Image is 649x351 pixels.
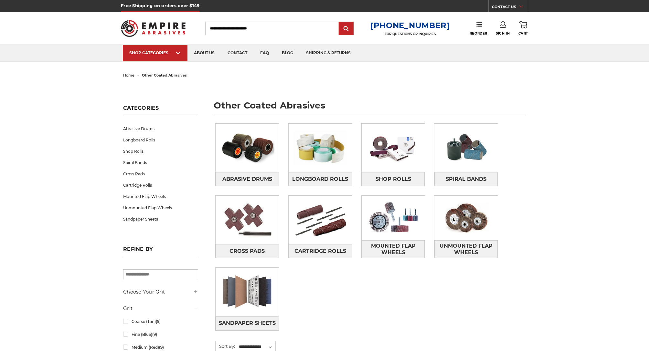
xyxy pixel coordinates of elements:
span: Reorder [470,31,487,36]
span: (9) [159,345,164,350]
a: Sandpaper Sheets [123,213,198,225]
span: Abrasive Drums [222,174,272,185]
a: Shop Rolls [362,172,425,186]
img: Cartridge Rolls [289,198,352,242]
input: Submit [340,22,353,35]
img: Empire Abrasives [121,16,186,41]
span: (9) [156,319,161,324]
a: Cart [518,21,528,36]
span: other coated abrasives [142,73,187,77]
a: contact [221,45,254,61]
h5: Choose Your Grit [123,288,198,296]
a: shipping & returns [300,45,357,61]
p: FOR QUESTIONS OR INQUIRIES [370,32,450,36]
a: Unmounted Flap Wheels [123,202,198,213]
a: Longboard Rolls [289,172,352,186]
a: Abrasive Drums [123,123,198,134]
span: Sign In [496,31,510,36]
a: Longboard Rolls [123,134,198,146]
a: Cross Pads [216,244,279,258]
a: Spiral Bands [434,172,498,186]
a: Mounted Flap Wheels [362,240,425,258]
a: [PHONE_NUMBER] [370,21,450,30]
a: Mounted Flap Wheels [123,191,198,202]
img: Abrasive Drums [216,126,279,170]
a: Unmounted Flap Wheels [434,240,498,258]
span: Unmounted Flap Wheels [435,241,497,258]
a: home [123,73,134,77]
a: blog [275,45,300,61]
span: Longboard Rolls [292,174,348,185]
h5: Grit [123,305,198,312]
a: Sandpaper Sheets [216,316,279,330]
img: Spiral Bands [434,126,498,170]
a: Cartridge Rolls [289,244,352,258]
img: Mounted Flap Wheels [362,196,425,240]
span: Sandpaper Sheets [219,318,276,329]
a: Cross Pads [123,168,198,180]
a: CONTACT US [492,3,528,12]
span: Shop Rolls [376,174,411,185]
img: Shop Rolls [362,126,425,170]
h5: Refine by [123,246,198,256]
span: Cartridge Rolls [294,246,346,257]
span: (9) [152,332,157,337]
a: Shop Rolls [123,146,198,157]
img: Sandpaper Sheets [216,270,279,314]
span: Cart [518,31,528,36]
a: faq [254,45,275,61]
a: about us [187,45,221,61]
span: Spiral Bands [446,174,486,185]
label: Sort By: [216,341,235,351]
img: Unmounted Flap Wheels [434,196,498,240]
div: SHOP CATEGORIES [129,50,181,55]
a: Coarse (Tan) [123,316,198,327]
h1: other coated abrasives [214,101,526,115]
h5: Categories [123,105,198,115]
a: Reorder [470,21,487,35]
a: Fine (Blue) [123,329,198,340]
a: Abrasive Drums [216,172,279,186]
img: Cross Pads [216,198,279,242]
img: Longboard Rolls [289,126,352,170]
a: Cartridge Rolls [123,180,198,191]
a: Spiral Bands [123,157,198,168]
span: Mounted Flap Wheels [362,241,425,258]
span: Cross Pads [229,246,265,257]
